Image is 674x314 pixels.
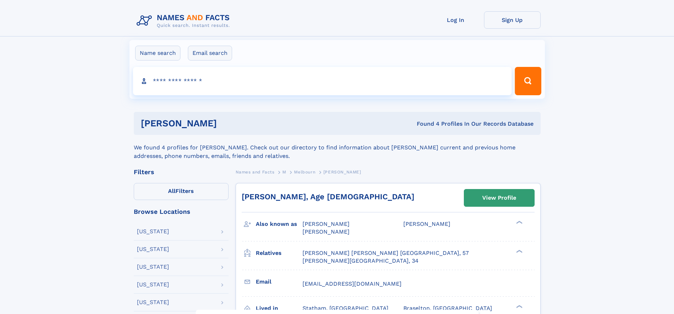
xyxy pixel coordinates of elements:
[137,229,169,234] div: [US_STATE]
[135,46,180,61] label: Name search
[317,120,534,128] div: Found 4 Profiles In Our Records Database
[482,190,516,206] div: View Profile
[256,247,303,259] h3: Relatives
[484,11,541,29] a: Sign Up
[464,189,534,206] a: View Profile
[303,280,402,287] span: [EMAIL_ADDRESS][DOMAIN_NAME]
[282,170,286,175] span: M
[514,304,523,309] div: ❯
[134,209,229,215] div: Browse Locations
[137,264,169,270] div: [US_STATE]
[168,188,175,194] span: All
[134,169,229,175] div: Filters
[137,246,169,252] div: [US_STATE]
[294,167,315,176] a: Melbourn
[403,221,450,227] span: [PERSON_NAME]
[256,218,303,230] h3: Also known as
[137,282,169,287] div: [US_STATE]
[514,220,523,225] div: ❯
[427,11,484,29] a: Log In
[188,46,232,61] label: Email search
[134,135,541,160] div: We found 4 profiles for [PERSON_NAME]. Check out our directory to find information about [PERSON_...
[403,305,492,312] span: Braselton, [GEOGRAPHIC_DATA]
[242,192,414,201] a: [PERSON_NAME], Age [DEMOGRAPHIC_DATA]
[141,119,317,128] h1: [PERSON_NAME]
[134,11,236,30] img: Logo Names and Facts
[303,249,469,257] a: [PERSON_NAME] [PERSON_NAME] [GEOGRAPHIC_DATA], 57
[303,257,419,265] a: [PERSON_NAME][GEOGRAPHIC_DATA], 34
[256,276,303,288] h3: Email
[303,228,350,235] span: [PERSON_NAME]
[133,67,512,95] input: search input
[323,170,361,175] span: [PERSON_NAME]
[134,183,229,200] label: Filters
[515,67,541,95] button: Search Button
[303,221,350,227] span: [PERSON_NAME]
[282,167,286,176] a: M
[137,299,169,305] div: [US_STATE]
[303,305,388,312] span: Statham, [GEOGRAPHIC_DATA]
[294,170,315,175] span: Melbourn
[514,249,523,253] div: ❯
[236,167,275,176] a: Names and Facts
